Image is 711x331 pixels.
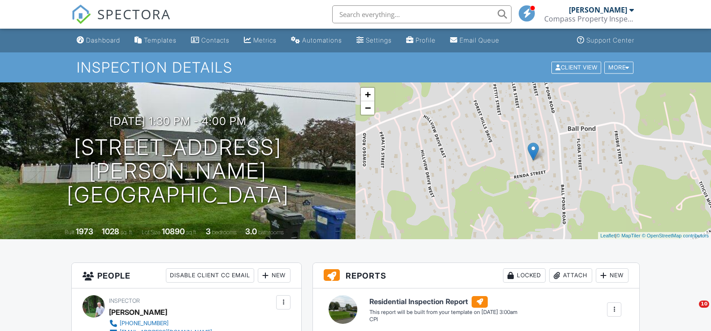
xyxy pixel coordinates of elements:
[569,5,627,14] div: [PERSON_NAME]
[77,60,634,75] h1: Inspection Details
[604,61,633,73] div: More
[162,227,185,236] div: 10890
[245,227,257,236] div: 3.0
[120,320,169,327] div: [PHONE_NUMBER]
[551,61,601,73] div: Client View
[71,4,91,24] img: The Best Home Inspection Software - Spectora
[109,305,167,319] div: [PERSON_NAME]
[302,36,342,44] div: Automations
[586,36,634,44] div: Support Center
[460,36,499,44] div: Email Queue
[97,4,171,23] span: SPECTORA
[253,36,277,44] div: Metrics
[600,233,615,238] a: Leaflet
[186,229,197,236] span: sq.ft.
[549,268,592,283] div: Attach
[240,32,280,49] a: Metrics
[201,36,230,44] div: Contacts
[616,233,641,238] a: © MapTiler
[71,12,171,31] a: SPECTORA
[86,36,120,44] div: Dashboard
[102,227,119,236] div: 1028
[76,227,93,236] div: 1973
[551,64,603,70] a: Client View
[642,233,709,238] a: © OpenStreetMap contributors
[72,263,302,288] h3: People
[573,32,638,49] a: Support Center
[313,263,639,288] h3: Reports
[109,297,140,304] span: Inspector
[681,301,702,322] iframe: Intercom live chat
[187,32,233,49] a: Contacts
[353,32,395,49] a: Settings
[369,296,517,308] h6: Residential Inspection Report
[287,32,346,49] a: Automations (Basic)
[258,268,290,283] div: New
[258,229,284,236] span: bathrooms
[503,268,546,283] div: Locked
[699,301,709,308] span: 10
[369,309,517,316] div: This report will be built from your template on [DATE] 3:00am
[142,229,160,236] span: Lot Size
[109,319,212,328] a: [PHONE_NUMBER]
[416,36,436,44] div: Profile
[369,316,517,323] div: CPI
[332,5,512,23] input: Search everything...
[596,268,629,283] div: New
[73,32,124,49] a: Dashboard
[109,115,247,127] h3: [DATE] 1:30 pm - 4:00 pm
[544,14,634,23] div: Compass Property Inspections, LLC
[447,32,503,49] a: Email Queue
[361,101,374,115] a: Zoom out
[361,88,374,101] a: Zoom in
[144,36,177,44] div: Templates
[131,32,180,49] a: Templates
[403,32,439,49] a: Company Profile
[598,232,711,240] div: |
[212,229,237,236] span: bedrooms
[14,136,341,206] h1: [STREET_ADDRESS][PERSON_NAME] [GEOGRAPHIC_DATA]
[121,229,133,236] span: sq. ft.
[166,268,254,283] div: Disable Client CC Email
[366,36,392,44] div: Settings
[65,229,74,236] span: Built
[206,227,211,236] div: 3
